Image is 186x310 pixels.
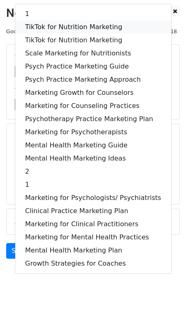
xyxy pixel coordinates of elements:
a: Mental Health Marketing Guide [15,139,171,152]
a: Marketing for Clinical Practitioners [15,218,171,231]
a: Growth Strategies for Coaches [15,257,171,270]
small: Google Sheet: [6,28,121,34]
a: Psych Practice Marketing Guide [15,60,171,73]
iframe: Chat Widget [145,271,186,310]
a: Psych Practice Marketing Approach [15,73,171,86]
a: Send [6,243,33,259]
h2: New Campaign [6,6,180,20]
a: Marketing Growth for Counselors [15,86,171,99]
a: Scale Marketing for Nutritionists [15,47,171,60]
a: Marketing for Psychotherapists [15,126,171,139]
a: Mental Health Marketing Ideas [15,152,171,165]
a: 1 [15,178,171,191]
a: Marketing for Psychologists/ Psychiatrists [15,191,171,204]
a: Psychotherapy Practice Marketing Plan [15,113,171,126]
a: 2 [15,165,171,178]
a: Clinical Practice Marketing Plan [15,204,171,218]
a: Mental Health Marketing Plan [15,244,171,257]
a: TikTok for Nutrition Marketing [15,34,171,47]
a: TikTok for Nutrition Marketing [15,21,171,34]
a: Marketing for Mental Health Practices [15,231,171,244]
a: Marketing for Counseling Practices [15,99,171,113]
a: 1 [15,7,171,21]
